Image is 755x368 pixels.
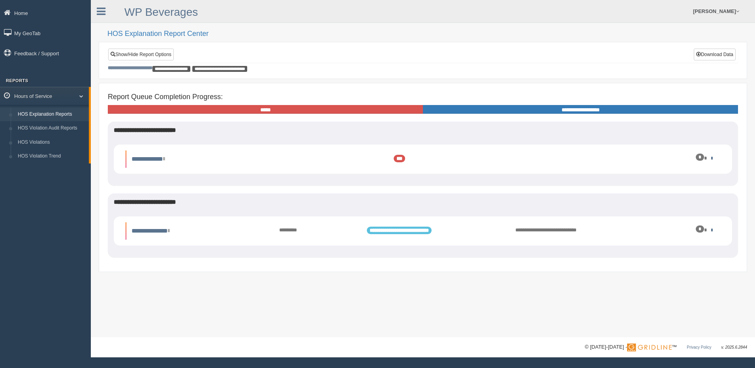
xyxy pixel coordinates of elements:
[627,344,672,351] img: Gridline
[694,49,736,60] button: Download Data
[108,49,174,60] a: Show/Hide Report Options
[721,345,747,349] span: v. 2025.6.2844
[124,6,198,18] a: WP Beverages
[585,343,747,351] div: © [DATE]-[DATE] - ™
[14,121,89,135] a: HOS Violation Audit Reports
[107,30,747,38] h2: HOS Explanation Report Center
[687,345,711,349] a: Privacy Policy
[126,222,720,240] li: Expand
[14,135,89,150] a: HOS Violations
[126,150,720,168] li: Expand
[14,149,89,163] a: HOS Violation Trend
[108,93,738,101] h4: Report Queue Completion Progress:
[14,107,89,122] a: HOS Explanation Reports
